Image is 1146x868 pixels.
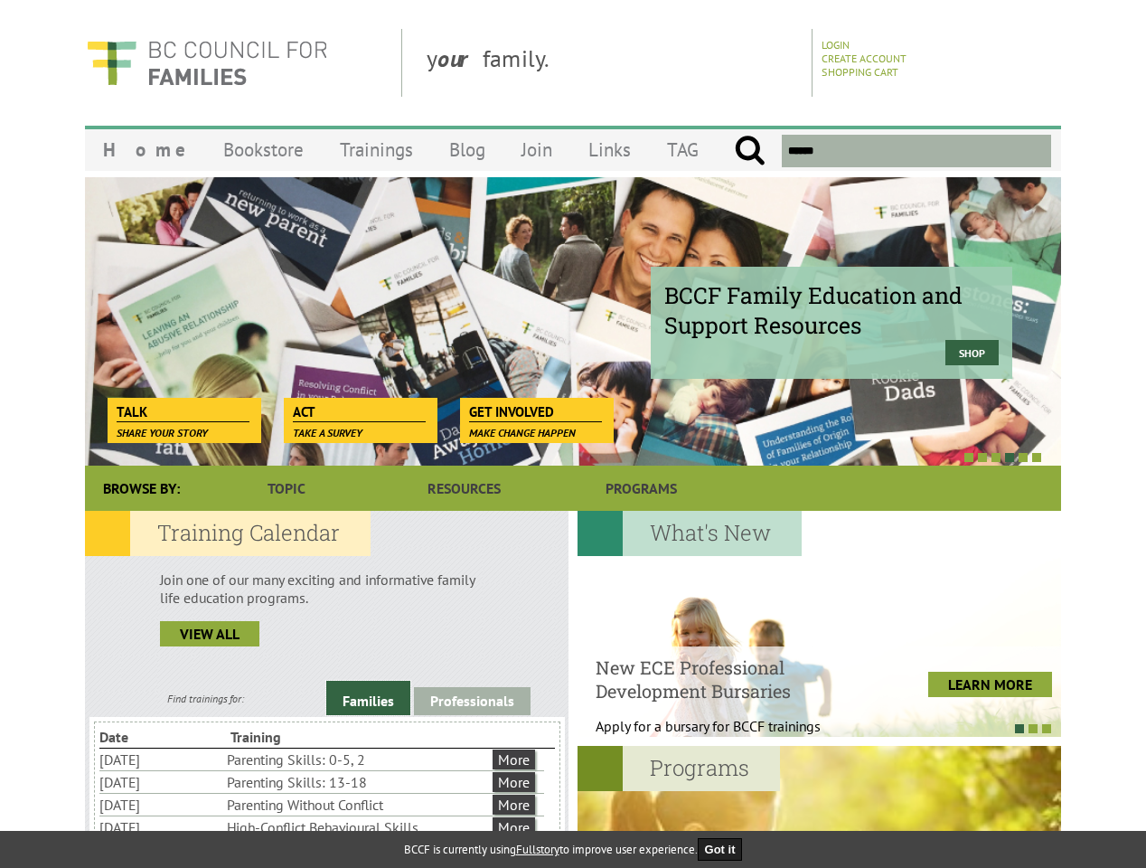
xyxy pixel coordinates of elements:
[85,692,326,705] div: Find trainings for:
[227,771,489,793] li: Parenting Skills: 13-18
[375,466,552,511] a: Resources
[227,794,489,816] li: Parenting Without Conflict
[493,772,535,792] a: More
[437,43,483,73] strong: our
[596,717,866,753] p: Apply for a bursary for BCCF trainings West...
[99,749,223,770] li: [DATE]
[469,426,576,439] span: Make change happen
[822,38,850,52] a: Login
[99,794,223,816] li: [DATE]
[945,340,999,365] a: Shop
[469,402,602,422] span: Get Involved
[99,771,223,793] li: [DATE]
[205,128,322,171] a: Bookstore
[578,511,802,556] h2: What's New
[326,681,410,715] a: Families
[928,672,1052,697] a: LEARN MORE
[493,795,535,815] a: More
[516,842,559,857] a: Fullstory
[99,816,223,838] li: [DATE]
[284,398,435,423] a: Act Take a survey
[160,571,493,607] p: Join one of our many exciting and informative family life education programs.
[85,29,329,97] img: BC Council for FAMILIES
[227,749,489,770] li: Parenting Skills: 0-5, 2
[85,466,198,511] div: Browse By:
[293,402,426,422] span: Act
[570,128,649,171] a: Links
[322,128,431,171] a: Trainings
[160,621,259,646] a: view all
[117,426,208,439] span: Share your story
[85,511,371,556] h2: Training Calendar
[734,135,766,167] input: Submit
[698,838,743,861] button: Got it
[117,402,249,422] span: Talk
[596,656,866,703] h4: New ECE Professional Development Bursaries
[99,726,227,748] li: Date
[553,466,730,511] a: Programs
[822,52,906,65] a: Create Account
[293,426,362,439] span: Take a survey
[822,65,898,79] a: Shopping Cart
[198,466,375,511] a: Topic
[649,128,717,171] a: TAG
[503,128,570,171] a: Join
[493,817,535,837] a: More
[227,816,489,838] li: High-Conflict Behavioural Skills
[412,29,813,97] div: y family.
[664,280,999,340] span: BCCF Family Education and Support Resources
[85,128,205,171] a: Home
[108,398,258,423] a: Talk Share your story
[493,750,535,769] a: More
[414,687,531,715] a: Professionals
[460,398,611,423] a: Get Involved Make change happen
[230,726,358,748] li: Training
[431,128,503,171] a: Blog
[578,746,780,791] h2: Programs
